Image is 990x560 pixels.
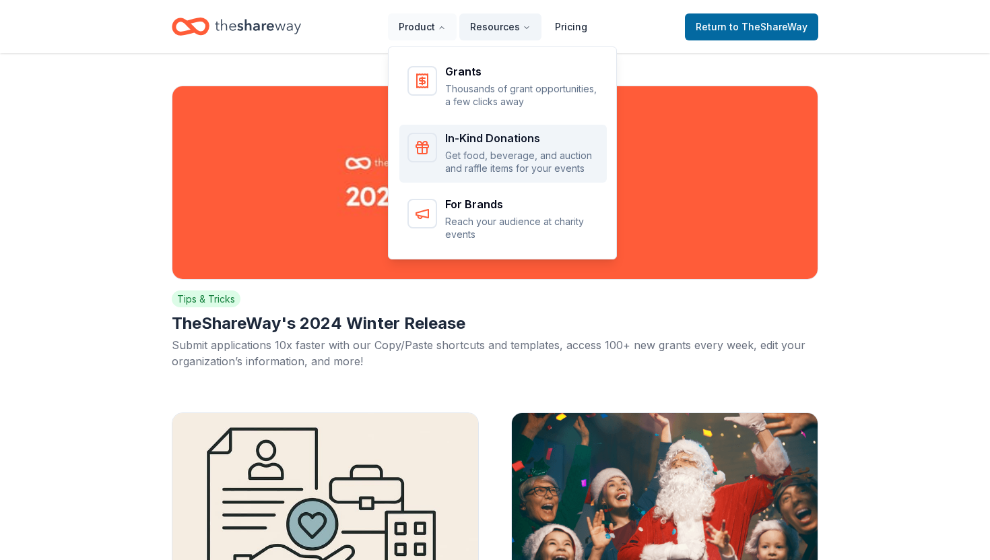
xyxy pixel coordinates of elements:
a: Returnto TheShareWay [685,13,818,40]
img: Cover photo for blog post [172,86,818,280]
a: GrantsThousands of grant opportunities, a few clicks away [399,58,607,117]
button: Resources [459,13,541,40]
div: Product [389,47,618,260]
nav: Main [388,11,598,42]
div: Grants [445,66,599,77]
a: Pricing [544,13,598,40]
div: In-Kind Donations [445,133,599,144]
a: In-Kind DonationsGet food, beverage, and auction and raffle items for your events [399,125,607,183]
span: Tips & Tricks [172,290,240,307]
div: Submit applications 10x faster with our Copy/Paste shortcuts and templates, access 100+ new grant... [172,337,818,369]
p: Reach your audience at charity events [445,215,599,241]
span: Return [696,19,807,35]
p: Get food, beverage, and auction and raffle items for your events [445,149,599,175]
div: For Brands [445,199,599,210]
h2: TheShareWay's 2024 Winter Release [172,313,818,334]
a: Cover photo for blog postTips & TricksTheShareWay's 2024 Winter ReleaseSubmit applications 10x fa... [161,75,829,391]
span: to TheShareWay [729,21,807,32]
p: Thousands of grant opportunities, a few clicks away [445,82,599,108]
a: For BrandsReach your audience at charity events [399,191,607,249]
a: Home [172,11,301,42]
button: Product [388,13,457,40]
